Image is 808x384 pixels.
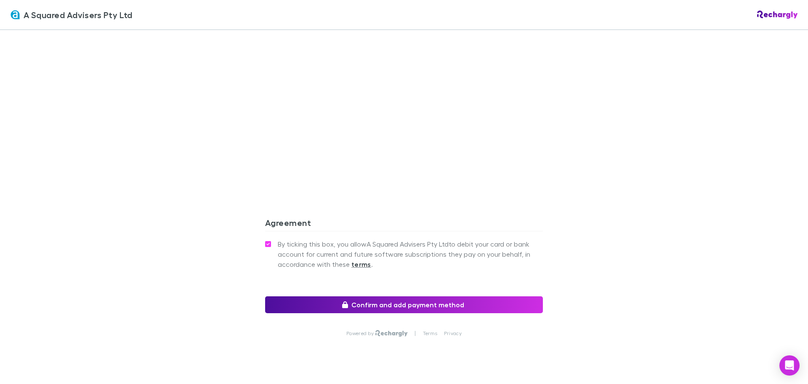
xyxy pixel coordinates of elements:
[351,260,371,269] strong: terms
[265,218,543,231] h3: Agreement
[24,8,133,21] span: A Squared Advisers Pty Ltd
[423,330,437,337] a: Terms
[779,355,800,376] div: Open Intercom Messenger
[346,330,375,337] p: Powered by
[10,10,20,20] img: A Squared Advisers Pty Ltd's Logo
[278,239,543,269] span: By ticking this box, you allow A Squared Advisers Pty Ltd to debit your card or bank account for ...
[415,330,416,337] p: |
[265,296,543,313] button: Confirm and add payment method
[375,330,408,337] img: Rechargly Logo
[757,11,798,19] img: Rechargly Logo
[444,330,462,337] a: Privacy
